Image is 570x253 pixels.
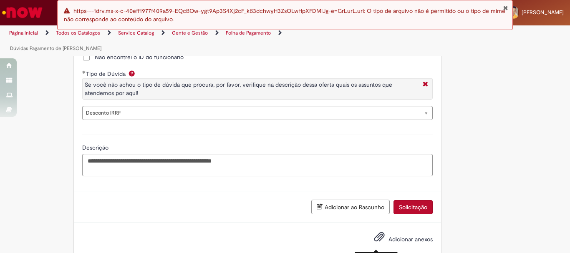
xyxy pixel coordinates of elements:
[10,45,101,52] a: Dúvidas Pagamento de [PERSON_NAME]
[372,229,387,248] button: Adicionar anexos
[56,30,100,36] a: Todos os Catálogos
[82,154,433,176] textarea: Descrição
[6,25,374,56] ul: Trilhas de página
[95,53,184,61] span: Não encontrei o ID do funcionário
[503,5,508,11] button: Fechar Notificação
[226,30,271,36] a: Folha de Pagamento
[388,235,433,243] span: Adicionar anexos
[82,70,86,74] span: Obrigatório Preenchido
[127,70,137,77] span: Ajuda para Tipo de Dúvida
[311,200,390,214] button: Adicionar ao Rascunho
[82,144,110,151] span: Descrição
[421,80,430,89] i: Fechar More information Por question_tipo_de_duvida
[86,70,127,78] span: Tipo de Dúvida
[118,30,154,36] a: Service Catalog
[86,106,416,120] span: Desconto IRRF
[1,4,44,21] img: ServiceNow
[522,9,564,16] span: [PERSON_NAME]
[172,30,208,36] a: Gente e Gestão
[9,30,38,36] a: Página inicial
[85,81,392,97] span: Se você não achou o tipo de dúvida que procura, por favor, verifique na descrição dessa oferta qu...
[64,7,505,23] span: https---1drv.ms-x-c-40eff1977f409a59-EQcBOw-ygt9Ap3S4Xj2cF_kB3dchwyH3ZsOLwHpXFDMlJg-e=GrLurL.url:...
[393,200,433,214] button: Solicitação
